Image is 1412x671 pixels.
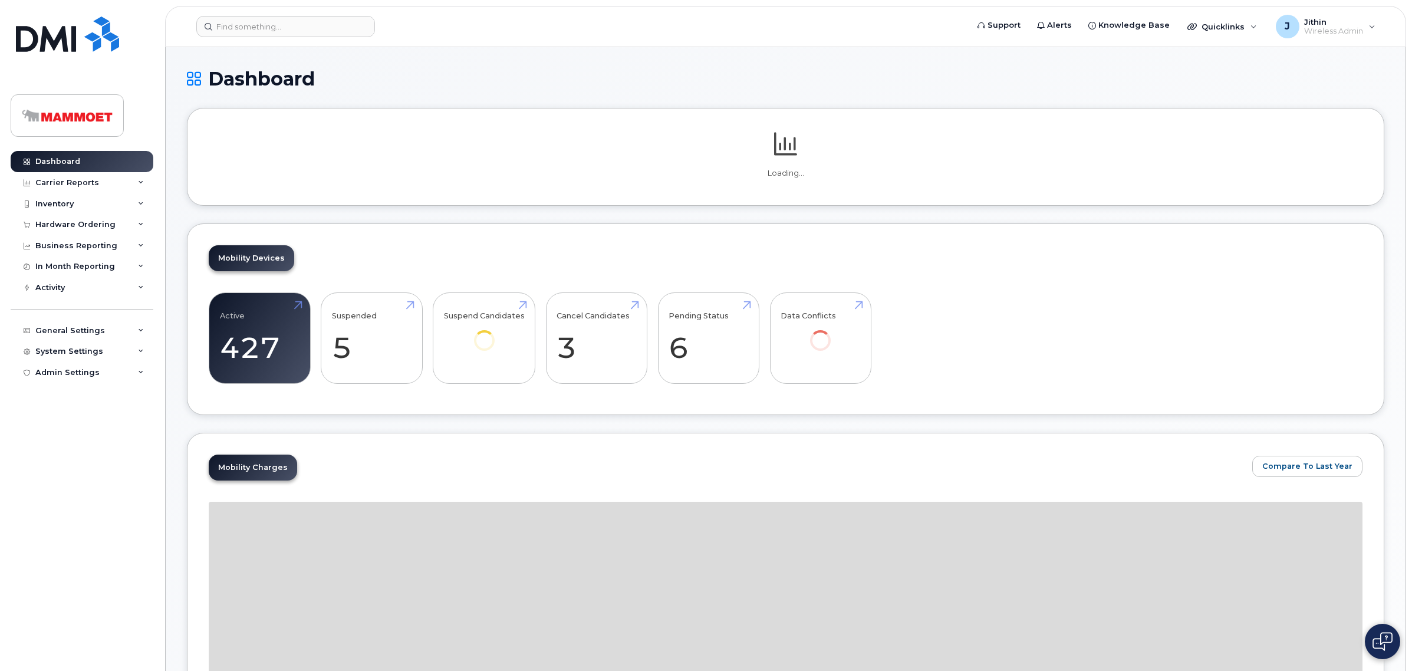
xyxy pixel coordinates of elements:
a: Cancel Candidates 3 [557,300,636,377]
h1: Dashboard [187,68,1384,89]
a: Data Conflicts [781,300,860,367]
a: Suspend Candidates [444,300,525,367]
a: Active 427 [220,300,299,377]
p: Loading... [209,168,1362,179]
button: Compare To Last Year [1252,456,1362,477]
a: Mobility Devices [209,245,294,271]
span: Compare To Last Year [1262,461,1352,472]
a: Pending Status 6 [669,300,748,377]
a: Mobility Charges [209,455,297,481]
a: Suspended 5 [332,300,412,377]
img: Open chat [1372,632,1393,651]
